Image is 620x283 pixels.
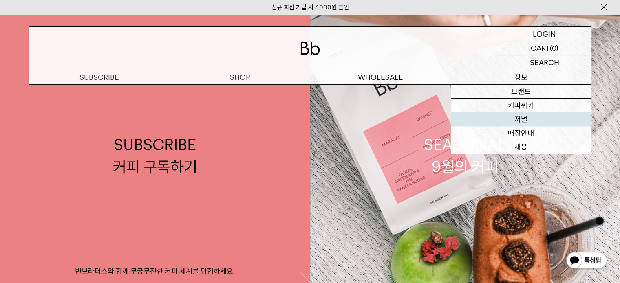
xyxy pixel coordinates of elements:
[300,42,320,55] img: 로고
[310,70,451,84] p: WHOLESALE
[498,41,591,55] a: CART (0)
[29,70,170,84] a: SUBSCRIBE
[271,4,349,11] a: 신규 회원 가입 시 3,000원 할인
[565,251,608,271] img: 카카오톡 채널 1:1 채팅 버튼
[451,126,591,140] a: 매장안내
[451,70,591,84] p: 정보
[533,27,556,41] p: LOGIN
[550,41,558,55] p: (0)
[530,55,559,70] p: SEARCH
[451,99,591,112] a: 커피위키
[451,140,591,154] a: 채용
[113,134,197,177] div: SUBSCRIBE 커피 구독하기
[170,70,310,84] a: SHOP
[424,134,506,177] div: SEASONAL 9월의 커피
[498,27,591,41] a: LOGIN
[451,112,591,126] a: 저널
[451,85,591,99] a: 브랜드
[531,41,550,55] p: CART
